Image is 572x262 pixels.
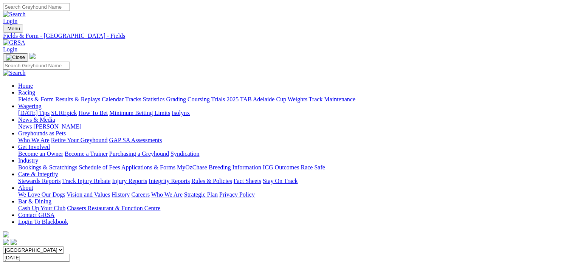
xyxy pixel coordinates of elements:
img: logo-grsa-white.png [29,53,36,59]
a: Care & Integrity [18,171,58,177]
a: ICG Outcomes [263,164,299,171]
a: Who We Are [18,137,50,143]
a: Industry [18,157,38,164]
a: News [18,123,32,130]
a: Purchasing a Greyhound [109,150,169,157]
a: Race Safe [301,164,325,171]
div: Greyhounds as Pets [18,137,569,144]
a: Weights [288,96,307,102]
div: Care & Integrity [18,178,569,184]
a: Fact Sheets [234,178,261,184]
a: We Love Our Dogs [18,191,65,198]
button: Toggle navigation [3,25,23,33]
a: Statistics [143,96,165,102]
a: Get Involved [18,144,50,150]
a: Racing [18,89,35,96]
a: Injury Reports [112,178,147,184]
a: Chasers Restaurant & Function Centre [67,205,160,211]
a: Minimum Betting Limits [109,110,170,116]
a: Integrity Reports [149,178,190,184]
a: Login [3,46,17,53]
input: Select date [3,254,70,262]
a: About [18,184,33,191]
img: Close [6,54,25,60]
a: Careers [131,191,150,198]
a: Login To Blackbook [18,219,68,225]
a: How To Bet [79,110,108,116]
a: Bar & Dining [18,198,51,205]
img: GRSA [3,39,25,46]
a: Results & Replays [55,96,100,102]
span: Menu [8,26,20,31]
div: Get Involved [18,150,569,157]
img: logo-grsa-white.png [3,231,9,237]
a: Login [3,18,17,24]
div: News & Media [18,123,569,130]
a: Calendar [102,96,124,102]
a: Tracks [125,96,141,102]
a: Become a Trainer [65,150,108,157]
a: SUREpick [51,110,77,116]
a: Fields & Form [18,96,54,102]
a: Stewards Reports [18,178,60,184]
a: Vision and Values [67,191,110,198]
a: Privacy Policy [219,191,255,198]
a: [DATE] Tips [18,110,50,116]
a: Rules & Policies [191,178,232,184]
a: History [112,191,130,198]
a: Track Maintenance [309,96,355,102]
a: Fields & Form - [GEOGRAPHIC_DATA] - Fields [3,33,569,39]
button: Toggle navigation [3,53,28,62]
a: Grading [166,96,186,102]
a: Strategic Plan [184,191,218,198]
a: MyOzChase [177,164,207,171]
a: Breeding Information [209,164,261,171]
a: Syndication [171,150,199,157]
div: Bar & Dining [18,205,569,212]
a: 2025 TAB Adelaide Cup [226,96,286,102]
a: GAP SA Assessments [109,137,162,143]
a: Home [18,82,33,89]
a: Bookings & Scratchings [18,164,77,171]
a: Greyhounds as Pets [18,130,66,136]
a: Become an Owner [18,150,63,157]
a: Applications & Forms [121,164,175,171]
input: Search [3,62,70,70]
a: Track Injury Rebate [62,178,110,184]
a: Coursing [188,96,210,102]
a: Contact GRSA [18,212,54,218]
a: Cash Up Your Club [18,205,65,211]
a: Wagering [18,103,42,109]
input: Search [3,3,70,11]
img: twitter.svg [11,239,17,245]
a: Schedule of Fees [79,164,120,171]
a: [PERSON_NAME] [33,123,81,130]
a: Retire Your Greyhound [51,137,108,143]
div: Racing [18,96,569,103]
img: facebook.svg [3,239,9,245]
img: Search [3,11,26,18]
img: Search [3,70,26,76]
a: Stay On Track [263,178,298,184]
a: Isolynx [172,110,190,116]
a: Trials [211,96,225,102]
div: About [18,191,569,198]
a: News & Media [18,116,55,123]
a: Who We Are [151,191,183,198]
div: Wagering [18,110,569,116]
div: Industry [18,164,569,171]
